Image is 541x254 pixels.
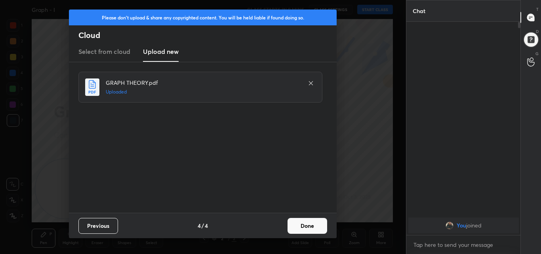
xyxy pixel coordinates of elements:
[446,222,453,229] img: 90448af0b9cb4c5687ded3cc1f3856a3.jpg
[406,216,521,235] div: grid
[143,47,179,56] h3: Upload new
[106,88,300,95] h5: Uploaded
[78,218,118,234] button: Previous
[536,6,539,12] p: T
[202,222,204,230] h4: /
[466,222,482,229] span: joined
[535,51,539,57] p: G
[288,218,327,234] button: Done
[78,30,337,40] h2: Cloud
[406,0,432,21] p: Chat
[205,222,208,230] h4: 4
[69,10,337,25] div: Please don't upload & share any copyrighted content. You will be held liable if found doing so.
[198,222,201,230] h4: 4
[536,29,539,34] p: D
[457,222,466,229] span: You
[106,78,300,87] h4: GRAPH THEORY.pdf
